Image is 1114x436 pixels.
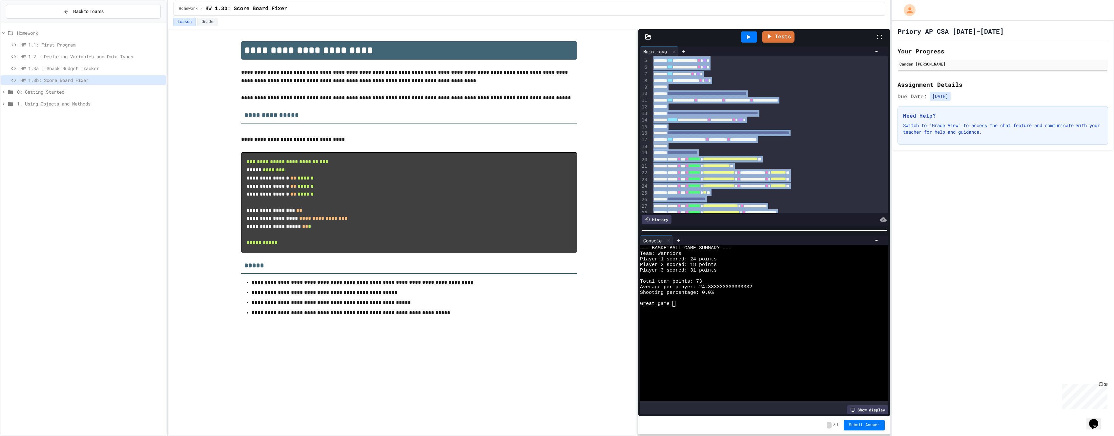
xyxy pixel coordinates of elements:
span: Team: Warriors [640,251,681,256]
span: HW 1.3b: Score Board Fixer [20,77,163,84]
span: 0: Getting Started [17,88,163,95]
div: Show display [847,405,888,414]
div: 12 [640,104,648,110]
div: Chat with us now!Close [3,3,45,42]
div: 16 [640,130,648,137]
span: Back to Teams [73,8,104,15]
div: 17 [640,137,648,143]
span: Player 1 scored: 24 points [640,256,717,262]
span: === BASKETBALL GAME SUMMARY === [640,245,732,251]
div: 14 [640,117,648,123]
span: / [200,6,203,11]
div: 8 [640,78,648,84]
button: Submit Answer [844,420,885,430]
div: 23 [640,177,648,183]
div: 15 [640,124,648,130]
div: Main.java [640,47,678,56]
span: / [833,423,835,428]
h2: Your Progress [897,47,1108,56]
div: 13 [640,110,648,117]
a: Tests [762,31,794,43]
span: HW 1.2 : Declaring Variables and Data Types [20,53,163,60]
div: 25 [640,190,648,197]
button: Grade [197,18,217,26]
span: - [827,422,832,428]
div: 7 [640,71,648,77]
div: My Account [897,3,917,18]
div: Main.java [640,48,670,55]
span: Submit Answer [849,423,880,428]
div: 5 [640,57,648,64]
span: Homework [17,29,163,36]
div: 26 [640,197,648,203]
iframe: chat widget [1086,410,1107,429]
div: Console [640,236,673,245]
div: 22 [640,170,648,176]
span: Player 3 scored: 31 points [640,268,717,273]
div: 28 [640,210,648,217]
span: Average per player: 24.333333333333332 [640,284,752,290]
div: 20 [640,157,648,163]
span: Player 2 scored: 18 points [640,262,717,268]
iframe: chat widget [1060,381,1107,409]
span: HW 1.3a : Snack Budget Tracker [20,65,163,72]
span: Total team points: 73 [640,279,702,284]
div: 6 [640,64,648,71]
div: 24 [640,183,648,190]
span: HW 1.1: First Program [20,41,163,48]
p: Switch to "Grade View" to access the chat feature and communicate with your teacher for help and ... [903,122,1103,135]
div: Camden [PERSON_NAME] [899,61,1106,67]
span: [DATE] [930,92,951,101]
div: Console [640,237,665,244]
div: 9 [640,84,648,91]
span: 1. Using Objects and Methods [17,100,163,107]
h2: Assignment Details [897,80,1108,89]
div: History [642,215,671,224]
button: Lesson [173,18,196,26]
div: 21 [640,163,648,170]
div: 19 [640,150,648,156]
div: 18 [640,143,648,150]
div: 11 [640,97,648,104]
div: 27 [640,203,648,210]
span: Homework [179,6,198,11]
h3: Need Help? [903,112,1103,120]
div: 10 [640,90,648,97]
button: Back to Teams [6,5,161,19]
span: Shooting percentage: 0.0% [640,290,714,295]
span: Great game! [640,301,672,307]
span: HW 1.3b: Score Board Fixer [205,5,287,13]
span: 1 [836,423,838,428]
span: Due Date: [897,92,927,100]
h1: Priory AP CSA [DATE]-[DATE] [897,27,1004,36]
